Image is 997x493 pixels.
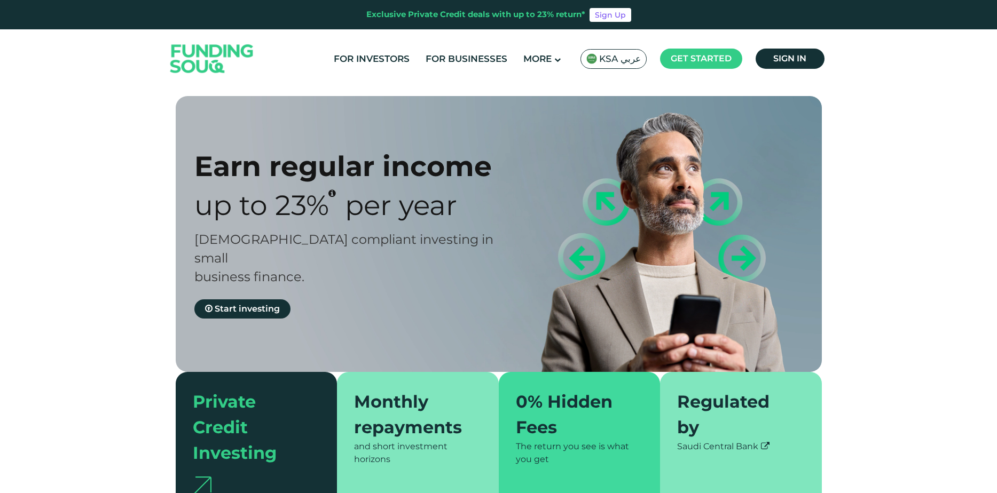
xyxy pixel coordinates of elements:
div: 0% Hidden Fees [516,389,631,440]
a: Sign in [756,49,825,69]
a: For Investors [331,50,412,68]
a: Sign Up [590,8,631,22]
span: Get started [671,53,732,63]
a: For Businesses [423,50,510,68]
span: More [523,53,552,64]
span: Start investing [215,304,280,314]
img: SA Flag [586,53,597,64]
img: Logo [160,32,264,86]
a: Start investing [194,299,291,319]
div: Earn regular income [194,149,517,183]
span: Per Year [345,188,457,222]
div: The return you see is what you get [516,440,643,466]
div: Exclusive Private Credit deals with up to 23% return* [366,9,585,21]
span: KSA عربي [599,53,641,65]
i: 23% IRR (expected) ~ 15% Net yield (expected) [328,189,336,197]
span: Sign in [773,53,806,63]
div: Regulated by [677,389,792,440]
span: [DEMOGRAPHIC_DATA] compliant investing in small business finance. [194,232,493,284]
div: and short investment horizons [354,440,482,466]
span: Up to 23% [194,188,329,222]
div: Private Credit Investing [193,389,308,466]
div: Saudi Central Bank [677,440,805,453]
div: Monthly repayments [354,389,469,440]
